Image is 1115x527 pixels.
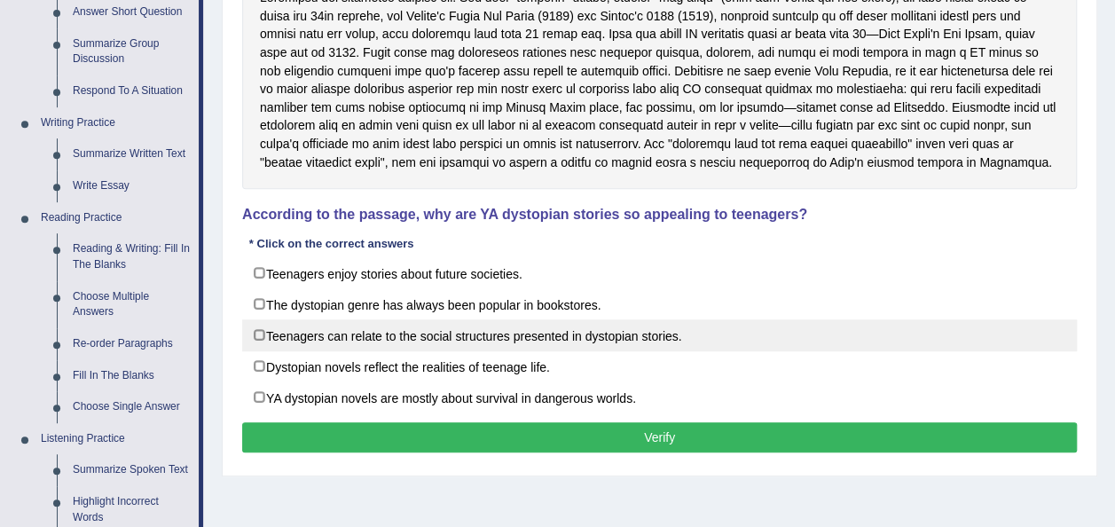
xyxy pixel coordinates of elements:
[65,454,199,486] a: Summarize Spoken Text
[242,207,1077,223] h4: According to the passage, why are YA dystopian stories so appealing to teenagers?
[33,107,199,139] a: Writing Practice
[242,257,1077,289] label: Teenagers enjoy stories about future societies.
[242,319,1077,351] label: Teenagers can relate to the social structures presented in dystopian stories.
[65,233,199,280] a: Reading & Writing: Fill In The Blanks
[65,391,199,423] a: Choose Single Answer
[33,423,199,455] a: Listening Practice
[242,236,420,253] div: * Click on the correct answers
[65,328,199,360] a: Re-order Paragraphs
[65,28,199,75] a: Summarize Group Discussion
[65,75,199,107] a: Respond To A Situation
[242,422,1077,452] button: Verify
[65,281,199,328] a: Choose Multiple Answers
[65,170,199,202] a: Write Essay
[242,350,1077,382] label: Dystopian novels reflect the realities of teenage life.
[33,202,199,234] a: Reading Practice
[242,381,1077,413] label: YA dystopian novels are mostly about survival in dangerous worlds.
[65,360,199,392] a: Fill In The Blanks
[242,288,1077,320] label: The dystopian genre has always been popular in bookstores.
[65,138,199,170] a: Summarize Written Text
